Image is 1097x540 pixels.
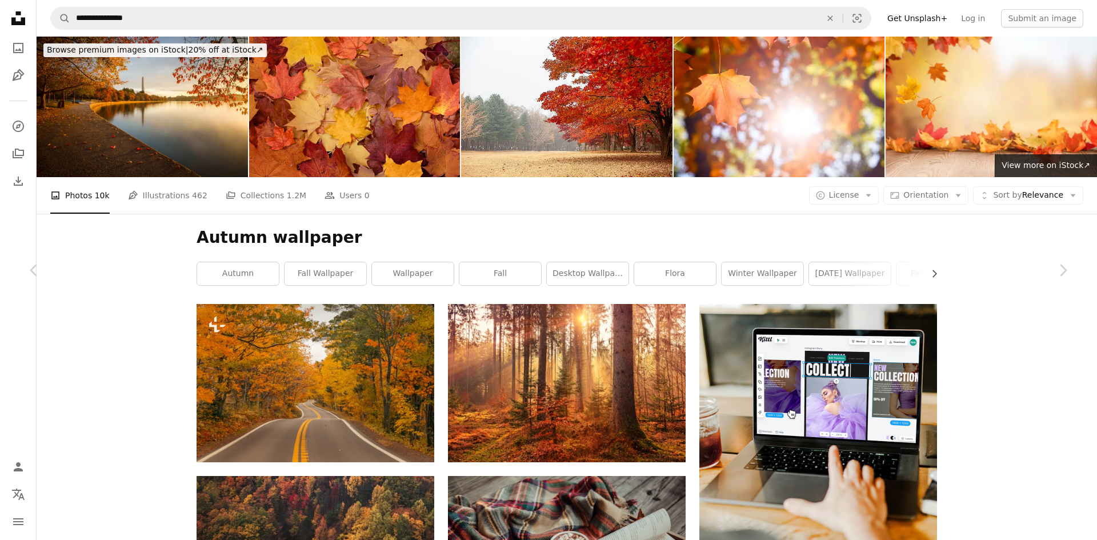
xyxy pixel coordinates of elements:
img: autumn scenery [461,37,672,177]
a: Collections 1.2M [226,177,306,214]
button: Menu [7,510,30,533]
span: 0 [365,189,370,202]
span: 1.2M [287,189,306,202]
a: Illustrations 462 [128,177,207,214]
button: Orientation [883,186,968,205]
a: Download History [7,170,30,193]
a: autumn [197,262,279,285]
button: Search Unsplash [51,7,70,29]
img: an empty road surrounded by trees with yellow leaves [197,304,434,462]
button: Submit an image [1001,9,1083,27]
a: Users 0 [325,177,370,214]
a: Log in [954,9,992,27]
a: Illustrations [7,64,30,87]
span: License [829,190,859,199]
a: View more on iStock↗ [995,154,1097,177]
a: fall aesthetic [896,262,978,285]
a: flora [634,262,716,285]
a: Explore [7,115,30,138]
a: [DATE] wallpaper [809,262,891,285]
a: an empty road surrounded by trees with yellow leaves [197,378,434,388]
a: Collections [7,142,30,165]
img: forest heat by sunbeam [448,304,686,462]
a: Get Unsplash+ [880,9,954,27]
a: winter wallpaper [722,262,803,285]
span: Relevance [993,190,1063,201]
a: fall [459,262,541,285]
img: Washington DC in the fall [37,37,248,177]
form: Find visuals sitewide [50,7,871,30]
span: Sort by [993,190,1022,199]
a: wallpaper [372,262,454,285]
h1: Autumn wallpaper [197,227,937,248]
button: Sort byRelevance [973,186,1083,205]
a: Browse premium images on iStock|20% off at iStock↗ [37,37,274,64]
a: Log in / Sign up [7,455,30,478]
span: Orientation [903,190,948,199]
span: Browse premium images on iStock | [47,45,188,54]
button: Language [7,483,30,506]
button: scroll list to the right [924,262,937,285]
a: fall wallpaper [285,262,366,285]
a: Photos [7,37,30,59]
button: Visual search [843,7,871,29]
button: License [809,186,879,205]
img: maple autumn leaves [249,37,461,177]
span: 462 [192,189,207,202]
button: Clear [818,7,843,29]
span: View more on iStock ↗ [1002,161,1090,170]
a: desktop wallpaper [547,262,628,285]
img: Falling autumn leaves on the table [886,37,1097,177]
img: Autumn maple tree [674,37,885,177]
a: Next [1028,215,1097,325]
a: forest heat by sunbeam [448,378,686,388]
div: 20% off at iStock ↗ [43,43,267,57]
